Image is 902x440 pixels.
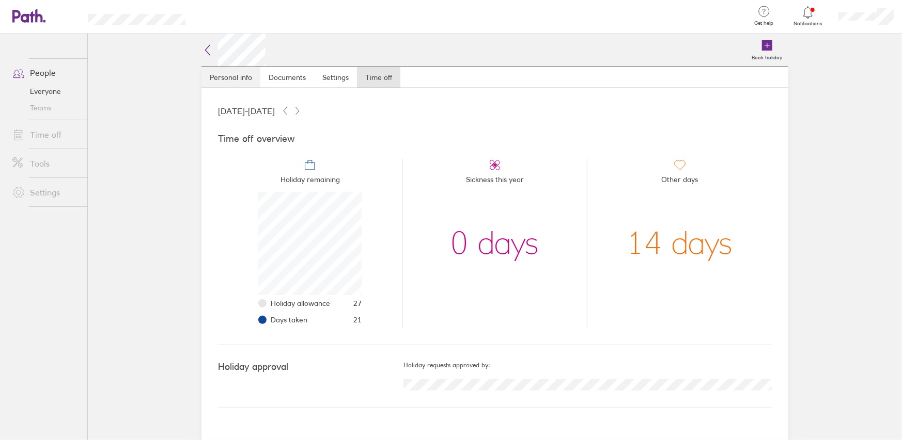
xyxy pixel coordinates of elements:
a: Book holiday [745,34,788,67]
a: Settings [314,67,357,88]
a: Settings [4,182,87,203]
span: Days taken [271,316,307,324]
span: Sickness this year [466,171,524,192]
span: 27 [353,299,362,307]
span: [DATE] - [DATE] [218,106,275,116]
span: Holiday allowance [271,299,330,307]
span: Other days [661,171,698,192]
span: Get help [748,20,781,26]
span: Holiday remaining [281,171,340,192]
h4: Holiday approval [218,362,403,372]
a: Teams [4,100,87,116]
a: Time off [4,124,87,145]
span: Notifications [791,21,825,27]
span: 21 [353,316,362,324]
a: Time off [357,67,400,88]
a: Notifications [791,5,825,27]
div: 0 days [451,192,539,295]
a: Documents [260,67,314,88]
h5: Holiday requests approved by: [403,362,772,369]
a: Tools [4,153,87,174]
a: People [4,62,87,83]
h4: Time off overview [218,134,772,144]
div: 14 days [627,192,733,295]
label: Book holiday [745,52,788,61]
a: Personal info [201,67,260,88]
a: Everyone [4,83,87,100]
